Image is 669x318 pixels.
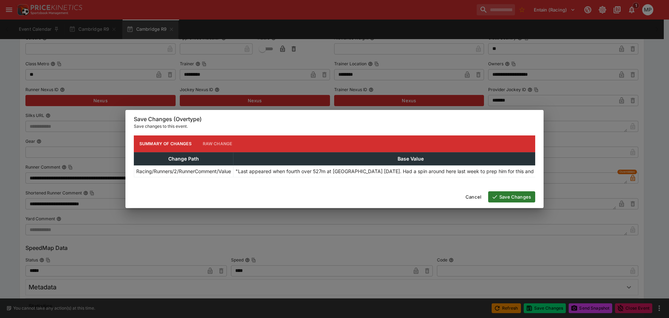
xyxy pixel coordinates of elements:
[134,152,233,165] th: Change Path
[488,191,535,202] button: Save Changes
[197,135,238,152] button: Raw Change
[136,168,231,175] p: Racing/Runners/2/RunnerComment/Value
[233,165,588,177] td: "Last appeared when fourth over 527m at [GEOGRAPHIC_DATA] [DATE]. Had a spin around here last wee...
[134,135,197,152] button: Summary of Changes
[233,152,588,165] th: Base Value
[134,123,535,130] p: Save changes to this event.
[134,116,535,123] h6: Save Changes (Overtype)
[461,191,485,202] button: Cancel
